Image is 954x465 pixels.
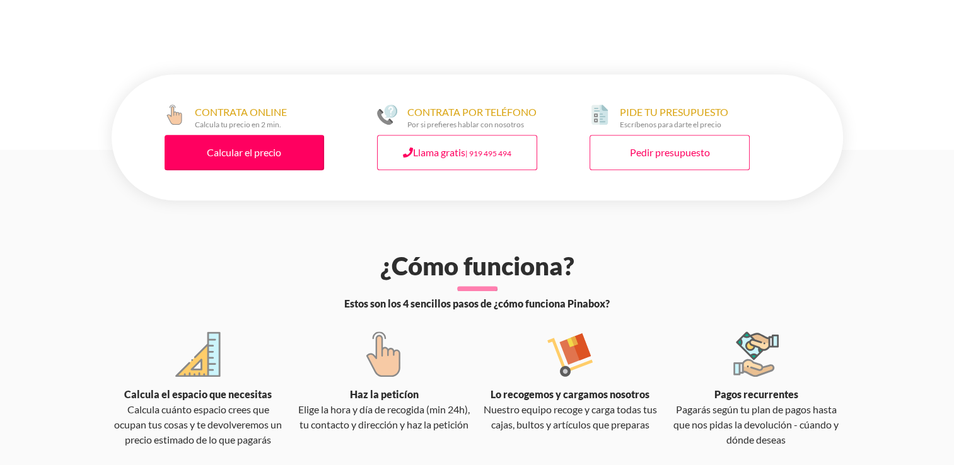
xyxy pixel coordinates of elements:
div: Calcula cuánto espacio crees que ocupan tus cosas y te devolveremos un precio estimado de lo que ... [112,402,285,447]
a: Llama gratis| 919 495 494 [377,135,537,170]
div: Por si prefieres hablar con nosotros [407,120,537,130]
span: Estos son los 4 sencillos pasos de ¿cómo funciona Pinabox? [344,296,610,311]
a: Pedir presupuesto [590,135,750,170]
div: Calcula el espacio que necesitas [112,387,285,402]
small: | 919 495 494 [465,149,511,158]
div: Calcula tu precio en 2 min. [195,120,287,130]
iframe: Chat Widget [728,304,954,465]
div: CONTRATA ONLINE [195,105,287,130]
div: Nuestro equipo recoge y carga todas tus cajas, bultos y artículos que preparas [484,402,657,432]
div: CONTRATA POR TELÉFONO [407,105,537,130]
a: Calcular el precio [165,135,325,170]
div: Widget de chat [728,304,954,465]
div: Escríbenos para darte el precio [620,120,728,130]
div: Lo recogemos y cargamos nosotros [484,387,657,402]
div: Elige la hora y día de recogida (min 24h), tu contacto y dirección y haz la petición [298,402,471,432]
h2: ¿Cómo funciona? [104,251,851,281]
div: Pagarás según tu plan de pagos hasta que nos pidas la devolución - cúando y dónde deseas [670,402,843,447]
div: Haz la peticíon [298,387,471,402]
div: PIDE TU PRESUPUESTO [620,105,728,130]
div: Pagos recurrentes [670,387,843,402]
